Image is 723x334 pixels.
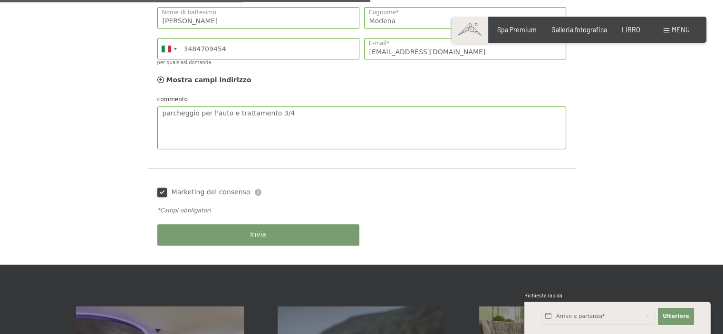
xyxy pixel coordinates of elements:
[157,60,212,65] font: per qualsiasi domanda
[497,26,537,34] a: Spa Premium
[157,38,359,59] input: 312 345 6789
[622,26,640,34] a: LIBRO
[250,230,266,238] font: Invia
[658,308,694,325] button: Ulteriore
[157,224,359,246] button: Invia
[172,188,251,196] font: Marketing del consenso
[166,76,251,84] font: Mostra campi indirizzo
[158,38,180,59] div: Italy (Italia): +39
[157,207,211,214] font: *Campi obbligatori
[663,313,689,319] font: Ulteriore
[551,26,607,34] a: Galleria fotografica
[672,26,690,34] font: menu
[524,292,562,298] font: Richiesta rapida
